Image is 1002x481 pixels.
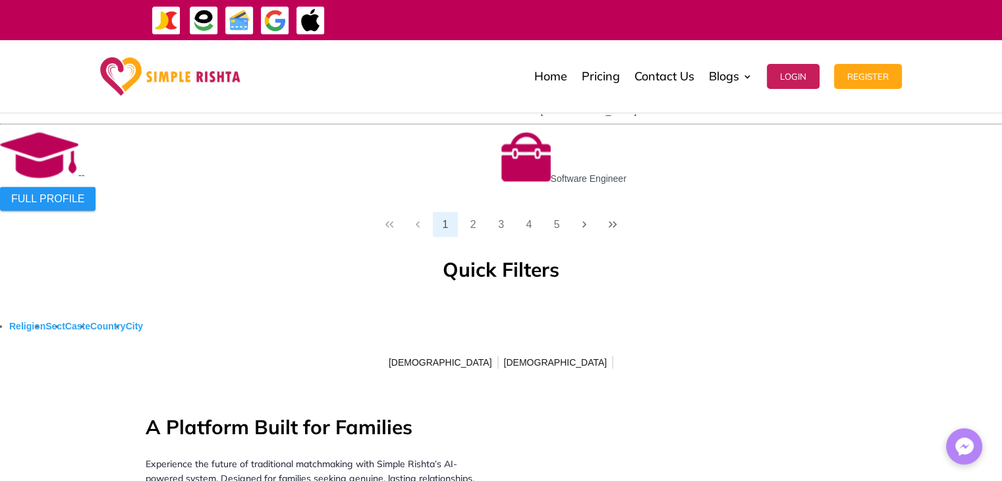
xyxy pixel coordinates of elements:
strong: A Platform Built for Families [146,414,412,439]
span: FULL PROFILE [11,193,84,205]
span: Religion [9,318,45,335]
span: -- [78,170,84,181]
a: Blogs [709,43,752,109]
button: Page 4 [516,212,542,237]
span: Sect [45,318,65,335]
span: [DEMOGRAPHIC_DATA] [501,353,610,374]
button: Login [767,64,820,89]
a: Login [767,43,820,109]
button: Page 2 [460,212,486,237]
img: Messenger [951,434,978,460]
button: Page 5 [544,212,569,237]
img: JazzCash-icon [152,6,181,36]
button: Register [834,64,902,89]
span: Country [90,318,126,335]
a: Pricing [582,43,620,109]
img: ApplePay-icon [296,6,325,36]
a: [DEMOGRAPHIC_DATA] [386,357,501,368]
img: Credit Cards [225,6,254,36]
a: [DEMOGRAPHIC_DATA] [501,357,617,368]
button: Page 1 [433,212,458,237]
span: [DEMOGRAPHIC_DATA] [386,353,495,374]
a: Register [834,43,902,109]
h3: Quick Filters [443,260,559,286]
span: Caste [65,318,90,335]
img: EasyPaisa-icon [189,6,219,36]
img: GooglePay-icon [260,6,290,36]
span: City [126,318,143,335]
button: Next Page [572,212,597,237]
a: Home [534,43,567,109]
a: Contact Us [634,43,694,109]
span: Software Engineer [551,173,626,184]
button: Page 3 [489,212,514,237]
button: Last Page [600,212,625,237]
